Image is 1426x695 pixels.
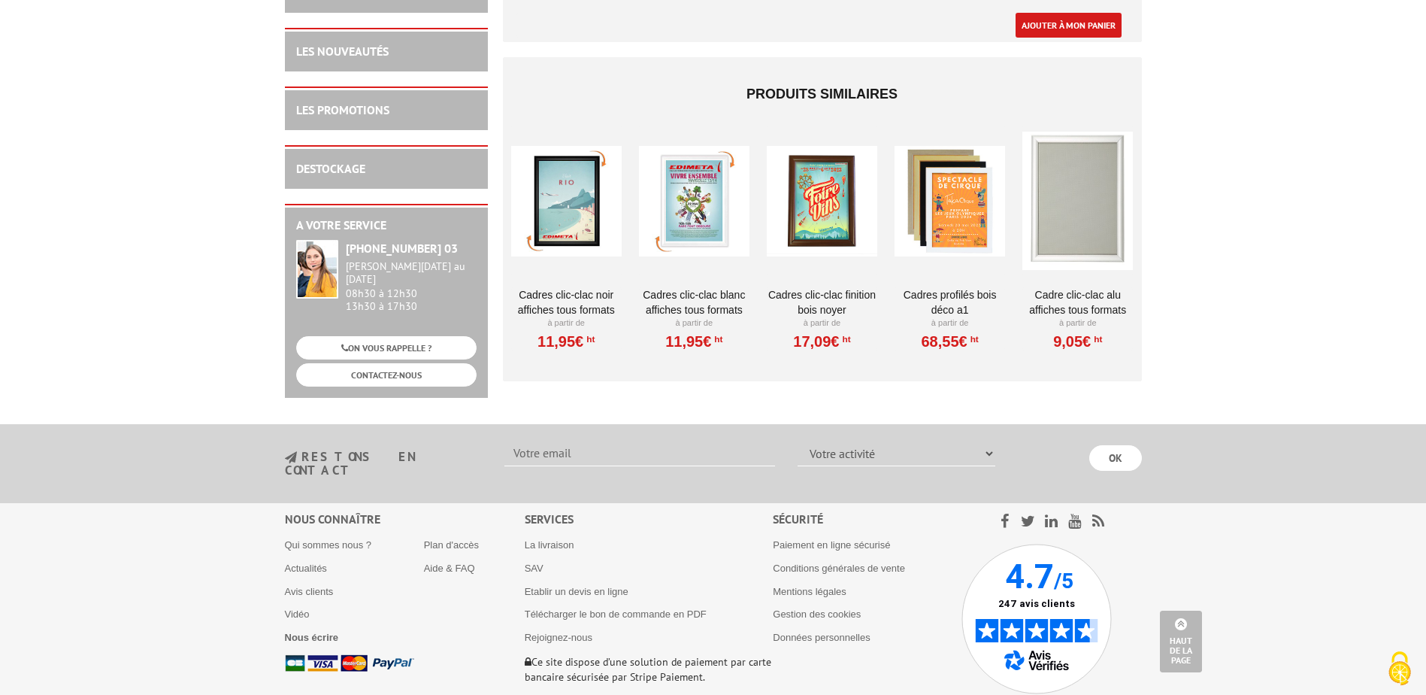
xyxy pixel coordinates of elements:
[1091,334,1102,344] sup: HT
[285,563,327,574] a: Actualités
[711,334,722,344] sup: HT
[296,44,389,59] a: LES NOUVEAUTÉS
[1022,317,1133,329] p: À partir de
[773,586,846,597] a: Mentions légales
[525,586,628,597] a: Etablir un devis en ligne
[665,337,722,346] a: 11,95€HT
[773,632,870,643] a: Données personnelles
[525,511,774,528] div: Services
[773,511,961,528] div: Sécurité
[346,260,477,286] div: [PERSON_NAME][DATE] au [DATE]
[525,539,574,551] a: La livraison
[1016,13,1122,38] a: Ajouter à mon panier
[511,317,622,329] p: À partir de
[746,86,898,102] span: Produits similaires
[639,317,749,329] p: À partir de
[537,337,595,346] a: 11,95€HT
[525,654,774,684] p: Ce site dispose d’une solution de paiement par carte bancaire sécurisée par Stripe Paiement.
[525,563,543,574] a: SAV
[1160,611,1202,672] a: Haut de la page
[285,632,339,643] a: Nous écrire
[296,336,477,360] a: ON VOUS RAPPELLE ?
[1022,287,1133,317] a: Cadre Clic-Clac Alu affiches tous formats
[285,451,483,477] h3: restons en contact
[296,102,389,117] a: LES PROMOTIONS
[967,334,979,344] sup: HT
[525,632,592,643] a: Rejoignez-nous
[525,609,707,620] a: Télécharger le bon de commande en PDF
[1381,650,1418,687] img: Cookies (fenêtre modale)
[773,563,905,574] a: Conditions générales de vente
[285,511,525,528] div: Nous connaître
[767,317,877,329] p: À partir de
[895,317,1005,329] p: À partir de
[296,363,477,387] a: CONTACTEZ-NOUS
[1053,337,1102,346] a: 9,05€HT
[296,161,365,176] a: DESTOCKAGE
[773,609,861,620] a: Gestion des cookies
[424,539,479,551] a: Plan d'accès
[1089,445,1142,471] input: OK
[346,241,458,256] strong: [PHONE_NUMBER] 03
[961,544,1112,694] img: Avis Vérifiés - 4.7 sur 5 - 247 avis clients
[921,337,978,346] a: 68,55€HT
[285,609,310,620] a: Vidéo
[1373,644,1426,695] button: Cookies (fenêtre modale)
[504,441,775,466] input: Votre email
[583,334,595,344] sup: HT
[793,337,850,346] a: 17,09€HT
[639,287,749,317] a: Cadres clic-clac blanc affiches tous formats
[346,260,477,312] div: 08h30 à 12h30 13h30 à 17h30
[296,240,338,299] img: widget-service.jpg
[285,539,372,551] a: Qui sommes nous ?
[511,287,622,317] a: Cadres clic-clac noir affiches tous formats
[296,219,477,232] h2: A votre service
[895,287,1005,317] a: Cadres Profilés Bois Déco A1
[285,451,297,464] img: newsletter.jpg
[285,586,334,597] a: Avis clients
[424,563,475,574] a: Aide & FAQ
[767,287,877,317] a: CADRES CLIC-CLAC FINITION BOIS NOYER
[840,334,851,344] sup: HT
[773,539,890,551] a: Paiement en ligne sécurisé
